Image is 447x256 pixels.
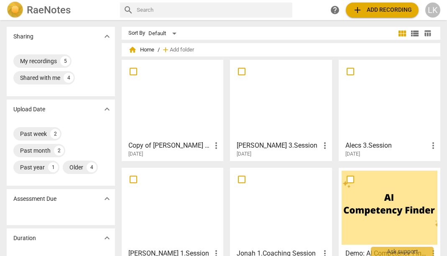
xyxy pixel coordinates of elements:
img: Logo [7,2,23,18]
h3: Reid 3.Session [237,141,319,151]
div: Past year [20,163,45,172]
span: Add recording [352,5,412,15]
div: 4 [64,73,74,83]
span: view_module [397,28,407,38]
button: LK [425,3,440,18]
span: add [352,5,363,15]
div: 1 [48,162,58,172]
span: help [330,5,340,15]
div: Shared with me [20,74,60,82]
a: [PERSON_NAME] 3.Session[DATE] [233,63,329,157]
a: LogoRaeNotes [7,2,113,18]
div: 4 [87,162,97,172]
h2: RaeNotes [27,4,71,16]
a: Copy of [PERSON_NAME] 3.Session[DATE] [125,63,220,157]
div: Ask support [371,247,434,256]
div: Older [69,163,83,172]
span: [DATE] [237,151,251,158]
div: My recordings [20,57,57,65]
button: Table view [421,27,434,40]
span: more_vert [320,141,330,151]
div: 2 [50,129,60,139]
button: List view [409,27,421,40]
button: Show more [101,30,113,43]
p: Upload Date [13,105,45,114]
button: Tile view [396,27,409,40]
div: 2 [54,146,64,156]
a: Alecs 3.Session[DATE] [342,63,437,157]
button: Upload [346,3,419,18]
span: / [158,47,160,53]
span: [DATE] [345,151,360,158]
span: [DATE] [128,151,143,158]
h3: Alecs 3.Session [345,141,428,151]
span: more_vert [211,141,221,151]
span: expand_more [102,233,112,243]
p: Sharing [13,32,33,41]
span: expand_more [102,31,112,41]
a: Help [327,3,342,18]
span: add [161,46,170,54]
span: more_vert [428,141,438,151]
span: search [123,5,133,15]
div: Past month [20,146,51,155]
span: expand_more [102,194,112,204]
button: Show more [101,192,113,205]
p: Assessment Due [13,195,56,203]
span: table_chart [424,29,432,37]
h3: Copy of Reid 3.Session [128,141,211,151]
div: Past week [20,130,47,138]
p: Duration [13,234,36,243]
span: expand_more [102,104,112,114]
span: view_list [410,28,420,38]
span: Add folder [170,47,194,53]
input: Search [137,3,289,17]
button: Show more [101,232,113,244]
span: Home [128,46,154,54]
div: Default [148,27,179,40]
span: home [128,46,137,54]
div: 5 [60,56,70,66]
button: Show more [101,103,113,115]
div: Sort By [128,30,145,36]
